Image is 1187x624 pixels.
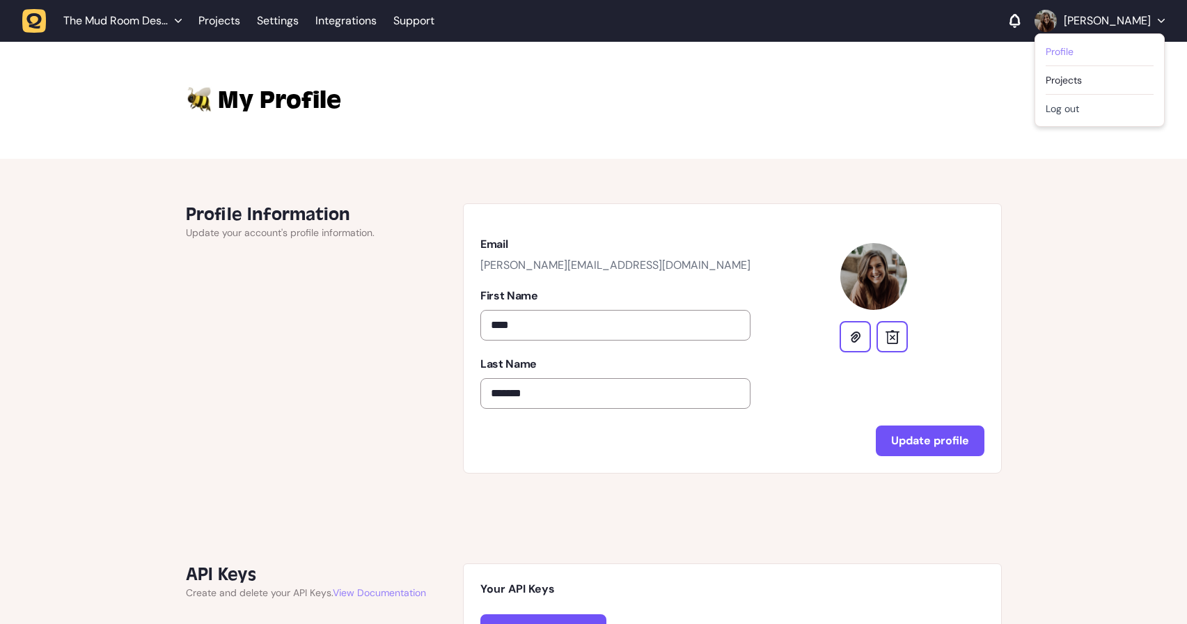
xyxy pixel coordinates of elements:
a: Projects [198,8,240,33]
p: Update your account's profile information. [186,226,375,240]
p: Create and delete your API Keys. [186,586,426,600]
h3: API Keys [186,563,426,586]
a: Integrations [315,8,377,33]
a: Profile [1046,45,1154,58]
button: Update profile [876,426,984,456]
button: [PERSON_NAME] [1035,10,1165,32]
img: Kate Britton [840,243,907,310]
p: [PERSON_NAME] [1064,14,1151,28]
img: setting-img [186,84,212,114]
h3: Your API Keys [480,581,984,598]
span: Last Name [480,357,537,371]
span: Email [480,237,508,251]
p: [PERSON_NAME][EMAIL_ADDRESS][DOMAIN_NAME] [480,258,750,272]
h3: Profile Information [186,203,375,226]
button: Log out [1046,102,1154,116]
a: Projects [1046,73,1154,87]
a: View Documentation [333,586,426,599]
div: [PERSON_NAME] [1035,33,1165,127]
span: Update profile [891,433,969,448]
a: Support [393,14,434,28]
span: The Mud Room Design Studio [63,14,168,28]
h1: My Profile [218,84,1002,117]
a: Settings [257,8,299,33]
button: The Mud Room Design Studio [22,8,190,33]
span: First Name [480,288,537,303]
img: Kate Britton [1035,10,1057,32]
